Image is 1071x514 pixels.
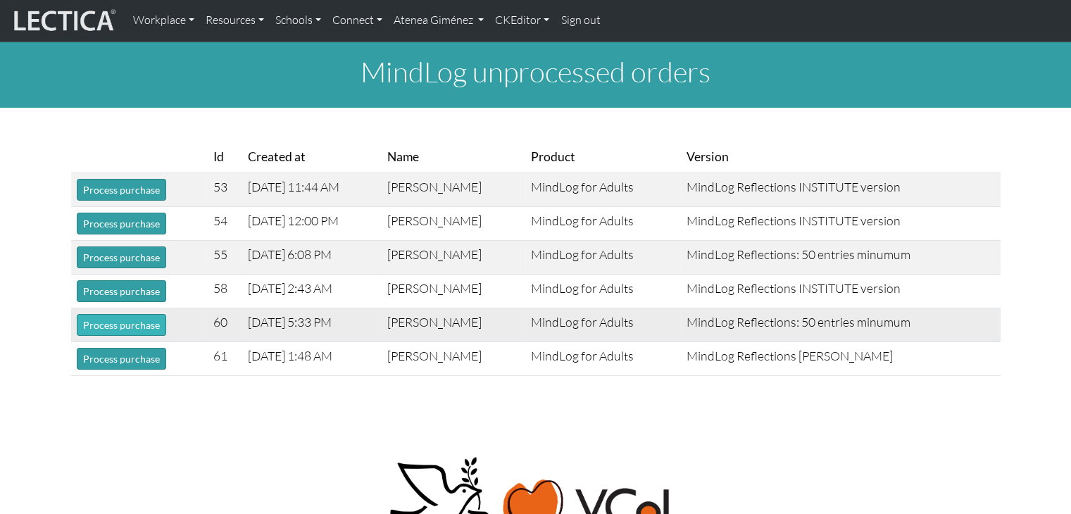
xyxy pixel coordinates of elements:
[242,308,382,342] td: [DATE] 5:33 PM
[680,275,1000,308] td: MindLog Reflections INSTITUTE version
[208,207,242,241] td: 54
[208,173,242,207] td: 53
[382,173,525,207] td: [PERSON_NAME]
[208,241,242,275] td: 55
[327,6,388,35] a: Connect
[11,7,116,34] img: lecticalive
[77,348,166,370] button: Process purchase
[382,142,525,173] th: Name
[388,6,489,35] a: Atenea Giménez
[242,142,382,173] th: Created at
[382,342,525,376] td: [PERSON_NAME]
[270,6,327,35] a: Schools
[242,173,382,207] td: [DATE] 11:44 AM
[525,275,680,308] td: MindLog for Adults
[555,6,606,35] a: Sign out
[525,308,680,342] td: MindLog for Adults
[382,308,525,342] td: [PERSON_NAME]
[680,308,1000,342] td: MindLog Reflections: 50 entries minumum
[242,207,382,241] td: [DATE] 12:00 PM
[680,173,1000,207] td: MindLog Reflections INSTITUTE version
[525,142,680,173] th: Product
[680,241,1000,275] td: MindLog Reflections: 50 entries minumum
[382,241,525,275] td: [PERSON_NAME]
[525,207,680,241] td: MindLog for Adults
[208,142,242,173] th: Id
[208,308,242,342] td: 60
[680,207,1000,241] td: MindLog Reflections INSTITUTE version
[489,6,555,35] a: CKEditor
[680,142,1000,173] th: Version
[77,314,166,336] button: Process purchase
[242,275,382,308] td: [DATE] 2:43 AM
[200,6,270,35] a: Resources
[77,179,166,201] button: Process purchase
[208,275,242,308] td: 58
[382,275,525,308] td: [PERSON_NAME]
[680,342,1000,376] td: MindLog Reflections [PERSON_NAME]
[525,241,680,275] td: MindLog for Adults
[382,207,525,241] td: [PERSON_NAME]
[77,280,166,302] button: Process purchase
[525,173,680,207] td: MindLog for Adults
[77,246,166,268] button: Process purchase
[242,241,382,275] td: [DATE] 6:08 PM
[525,342,680,376] td: MindLog for Adults
[208,342,242,376] td: 61
[242,342,382,376] td: [DATE] 1:48 AM
[127,6,200,35] a: Workplace
[77,213,166,234] button: Process purchase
